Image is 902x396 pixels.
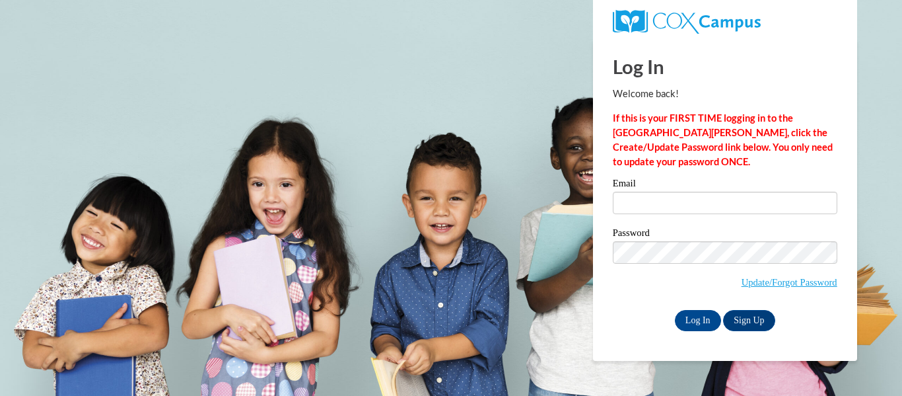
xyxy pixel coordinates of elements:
[723,310,775,331] a: Sign Up
[742,277,837,288] a: Update/Forgot Password
[613,178,837,192] label: Email
[613,87,837,101] p: Welcome back!
[613,53,837,80] h1: Log In
[613,10,761,34] img: COX Campus
[613,10,837,34] a: COX Campus
[613,228,837,241] label: Password
[613,112,833,167] strong: If this is your FIRST TIME logging in to the [GEOGRAPHIC_DATA][PERSON_NAME], click the Create/Upd...
[675,310,721,331] input: Log In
